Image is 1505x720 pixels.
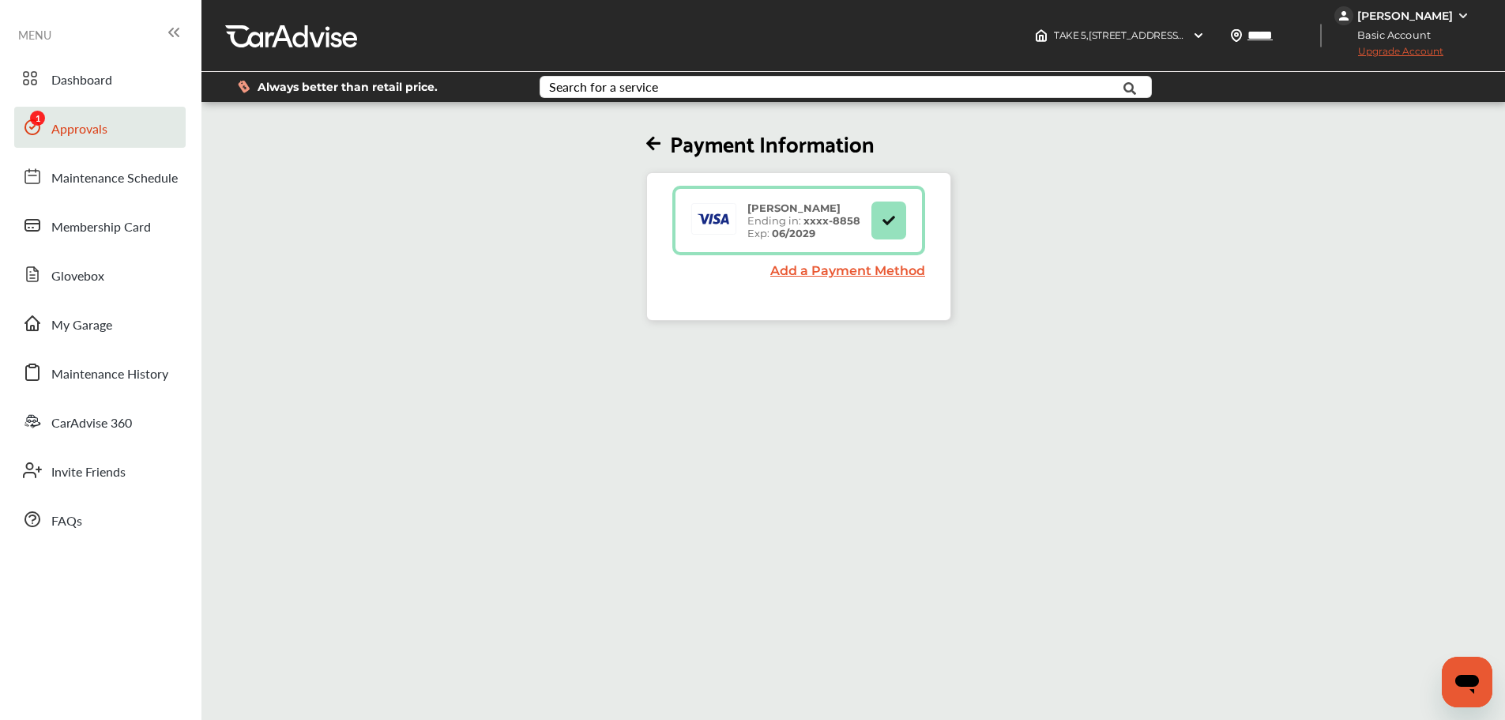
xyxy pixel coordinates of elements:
span: Dashboard [51,70,112,91]
div: [PERSON_NAME] [1357,9,1453,23]
div: Search for a service [549,81,658,93]
a: My Garage [14,303,186,344]
span: Basic Account [1336,27,1443,43]
a: Membership Card [14,205,186,246]
img: location_vector.a44bc228.svg [1230,29,1243,42]
span: Maintenance Schedule [51,168,178,189]
span: Glovebox [51,266,104,287]
a: Approvals [14,107,186,148]
a: Invite Friends [14,450,186,491]
div: Ending in: Exp: [739,202,868,239]
a: Dashboard [14,58,186,99]
a: Glovebox [14,254,186,295]
span: My Garage [51,315,112,336]
span: Always better than retail price. [258,81,438,92]
span: FAQs [51,511,82,532]
img: WGsFRI8htEPBVLJbROoPRyZpYNWhNONpIPPETTm6eUC0GeLEiAAAAAElFTkSuQmCC [1457,9,1469,22]
strong: xxxx- 8858 [803,214,860,227]
span: TAKE 5 , [STREET_ADDRESS] [GEOGRAPHIC_DATA] , FL 32224 [1054,29,1328,41]
strong: 06/2029 [772,227,815,239]
img: jVpblrzwTbfkPYzPPzSLxeg0AAAAASUVORK5CYII= [1334,6,1353,25]
iframe: Button to launch messaging window [1442,657,1492,707]
span: CarAdvise 360 [51,413,132,434]
img: header-home-logo.8d720a4f.svg [1035,29,1048,42]
h2: Payment Information [646,129,951,156]
span: Invite Friends [51,462,126,483]
a: Add a Payment Method [770,263,925,278]
span: Maintenance History [51,364,168,385]
span: MENU [18,28,51,41]
a: Maintenance Schedule [14,156,186,197]
a: Maintenance History [14,352,186,393]
img: header-down-arrow.9dd2ce7d.svg [1192,29,1205,42]
strong: [PERSON_NAME] [747,202,841,214]
span: Upgrade Account [1334,45,1443,65]
img: header-divider.bc55588e.svg [1320,24,1322,47]
span: Membership Card [51,217,151,238]
img: dollor_label_vector.a70140d1.svg [238,80,250,93]
a: FAQs [14,499,186,540]
span: Approvals [51,119,107,140]
a: CarAdvise 360 [14,401,186,442]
